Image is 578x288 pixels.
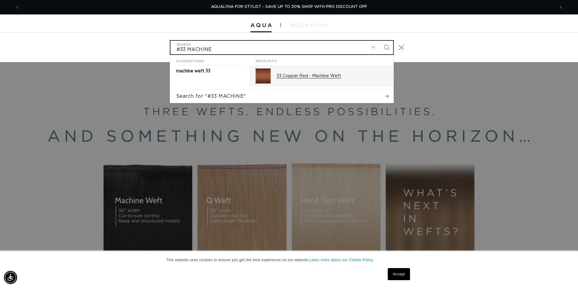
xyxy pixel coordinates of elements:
[176,68,210,74] p: machine weft 33
[256,68,271,84] img: 33 Copper Red - Machine Weft
[176,93,246,100] span: Search for "#33 MACHINE"
[367,41,380,54] button: Clear search term
[309,258,374,262] a: Learn more about our Cookie Policy.
[554,2,567,13] button: Next announcement
[250,65,393,87] a: 33 Copper Red - Machine Weft
[290,23,328,27] img: aqualyna.com
[388,268,410,280] a: Accept
[176,55,244,66] h2: Suggestions
[166,257,412,263] p: This website uses cookies to ensure you get the best experience on our website.
[11,2,24,13] button: Previous announcement
[211,5,367,9] span: AQUALYNA FOR STYLIST - SAVE UP TO 30% SHOP WITH PRO DISCOUNT OFF
[380,41,393,54] button: Search
[170,65,250,77] a: machine weft 33
[170,41,393,54] input: Search
[4,271,17,284] div: Accessibility Menu
[176,69,210,73] span: machine weft 33
[548,259,578,288] iframe: Chat Widget
[250,23,272,27] img: Aqua Hair Extensions
[395,41,408,54] button: Close
[256,55,387,66] h2: Products
[277,73,387,79] p: 33 Copper Red - Machine Weft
